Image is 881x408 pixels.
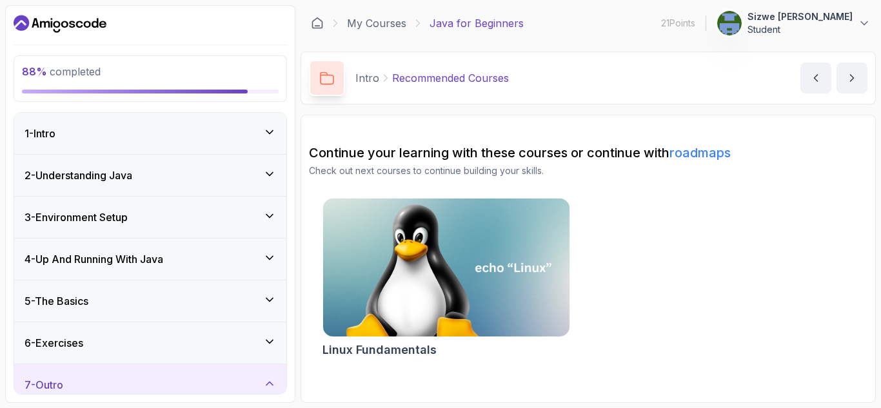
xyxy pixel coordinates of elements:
[25,293,88,309] h3: 5 - The Basics
[392,70,509,86] p: Recommended Courses
[800,63,831,93] button: previous content
[309,144,867,162] h2: Continue your learning with these courses or continue with
[14,197,286,238] button: 3-Environment Setup
[22,65,47,78] span: 88 %
[25,168,132,183] h3: 2 - Understanding Java
[14,113,286,154] button: 1-Intro
[430,15,524,31] p: Java for Beginners
[25,209,128,225] h3: 3 - Environment Setup
[322,198,570,359] a: Linux Fundamentals cardLinux Fundamentals
[323,199,569,336] img: Linux Fundamentals card
[311,17,324,30] a: Dashboard
[661,17,695,30] p: 21 Points
[14,155,286,196] button: 2-Understanding Java
[747,23,853,36] p: Student
[25,335,83,351] h3: 6 - Exercises
[355,70,379,86] p: Intro
[14,280,286,322] button: 5-The Basics
[717,11,742,35] img: user profile image
[25,377,63,393] h3: 7 - Outro
[14,14,106,34] a: Dashboard
[22,65,101,78] span: completed
[25,251,163,267] h3: 4 - Up And Running With Java
[347,15,406,31] a: My Courses
[14,364,286,405] button: 7-Outro
[836,63,867,93] button: next content
[25,126,55,141] h3: 1 - Intro
[14,322,286,364] button: 6-Exercises
[717,10,871,36] button: user profile imageSizwe [PERSON_NAME]Student
[747,10,853,23] p: Sizwe [PERSON_NAME]
[669,145,731,160] a: roadmaps
[309,164,867,177] p: Check out next courses to continue building your skills.
[14,238,286,280] button: 4-Up And Running With Java
[322,341,437,359] h2: Linux Fundamentals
